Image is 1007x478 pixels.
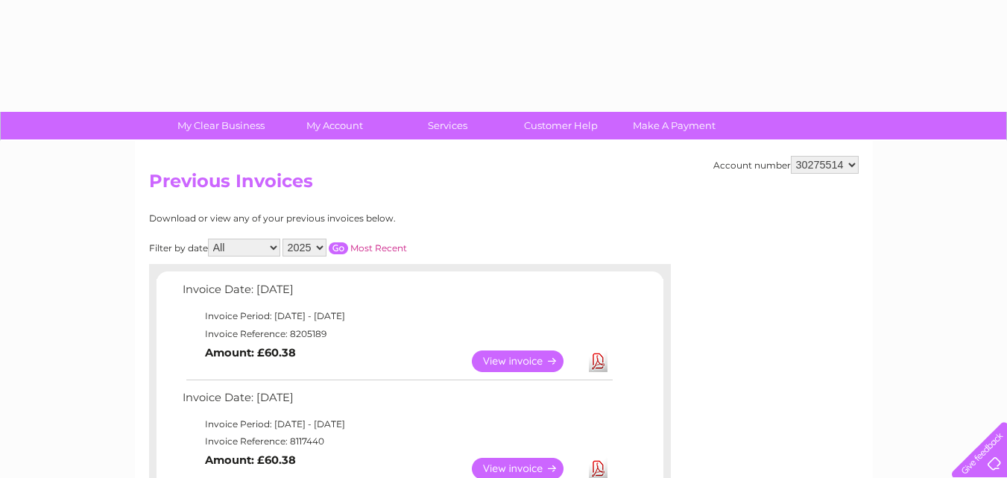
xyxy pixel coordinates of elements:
td: Invoice Date: [DATE] [179,280,615,307]
b: Amount: £60.38 [205,346,296,359]
td: Invoice Reference: 8205189 [179,325,615,343]
a: My Clear Business [160,112,282,139]
a: Services [386,112,509,139]
td: Invoice Date: [DATE] [179,388,615,415]
td: Invoice Period: [DATE] - [DATE] [179,415,615,433]
div: Account number [713,156,859,174]
a: Most Recent [350,242,407,254]
a: View [472,350,581,372]
div: Download or view any of your previous invoices below. [149,213,540,224]
a: Download [589,350,607,372]
td: Invoice Reference: 8117440 [179,433,615,450]
b: Amount: £60.38 [205,453,296,467]
a: Make A Payment [613,112,736,139]
a: Customer Help [499,112,622,139]
h2: Previous Invoices [149,171,859,199]
a: My Account [273,112,396,139]
td: Invoice Period: [DATE] - [DATE] [179,307,615,325]
div: Filter by date [149,239,540,257]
